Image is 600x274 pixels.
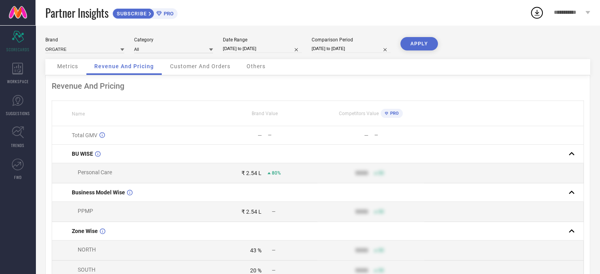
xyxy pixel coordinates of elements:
[241,209,262,215] div: ₹ 2.54 L
[223,37,302,43] div: Date Range
[241,170,262,176] div: ₹ 2.54 L
[21,46,28,52] img: tab_domain_overview_orange.svg
[378,170,384,176] span: 50
[162,11,174,17] span: PRO
[72,189,125,196] span: Business Model Wise
[374,132,424,138] div: —
[339,111,379,116] span: Competitors Value
[78,169,112,175] span: Personal Care
[252,111,278,116] span: Brand Value
[45,5,108,21] span: Partner Insights
[87,47,133,52] div: Keywords by Traffic
[13,13,19,19] img: logo_orange.svg
[355,209,368,215] div: 9999
[312,37,391,43] div: Comparison Period
[134,37,213,43] div: Category
[79,46,85,52] img: tab_keywords_by_traffic_grey.svg
[72,151,93,157] span: BU WISE
[78,267,95,273] span: SOUTH
[272,268,275,273] span: —
[45,37,124,43] div: Brand
[30,47,71,52] div: Domain Overview
[6,110,30,116] span: SUGGESTIONS
[250,267,262,274] div: 20 %
[378,268,384,273] span: 50
[272,170,281,176] span: 80%
[258,132,262,138] div: —
[112,6,178,19] a: SUBSCRIBEPRO
[388,111,399,116] span: PRO
[355,247,368,253] div: 9999
[312,45,391,53] input: Select comparison period
[364,132,368,138] div: —
[268,132,317,138] div: —
[355,170,368,176] div: 9999
[355,267,368,274] div: 9999
[78,208,93,214] span: PPMP
[170,63,230,69] span: Customer And Orders
[11,142,24,148] span: TRENDS
[272,209,275,214] span: —
[272,248,275,253] span: —
[72,132,97,138] span: Total GMV
[13,21,19,27] img: website_grey.svg
[72,111,85,117] span: Name
[7,78,29,84] span: WORKSPACE
[378,248,384,253] span: 50
[52,81,584,91] div: Revenue And Pricing
[22,13,39,19] div: v 4.0.25
[72,228,98,234] span: Zone Wise
[250,247,262,253] div: 43 %
[78,246,96,253] span: NORTH
[14,174,22,180] span: FWD
[530,6,544,20] div: Open download list
[247,63,265,69] span: Others
[6,47,30,52] span: SCORECARDS
[223,45,302,53] input: Select date range
[57,63,78,69] span: Metrics
[113,11,149,17] span: SUBSCRIBE
[94,63,154,69] span: Revenue And Pricing
[400,37,438,50] button: APPLY
[21,21,87,27] div: Domain: [DOMAIN_NAME]
[378,209,384,214] span: 50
